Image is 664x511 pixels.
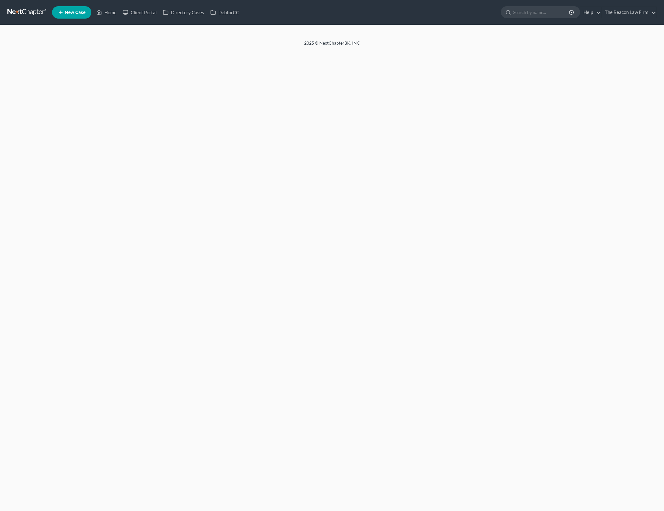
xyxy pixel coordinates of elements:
span: New Case [65,10,85,15]
a: Client Portal [120,7,160,18]
a: The Beacon Law Firm [602,7,656,18]
a: Home [93,7,120,18]
input: Search by name... [513,7,570,18]
a: DebtorCC [207,7,242,18]
a: Directory Cases [160,7,207,18]
div: 2025 © NextChapterBK, INC [155,40,509,51]
a: Help [580,7,601,18]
